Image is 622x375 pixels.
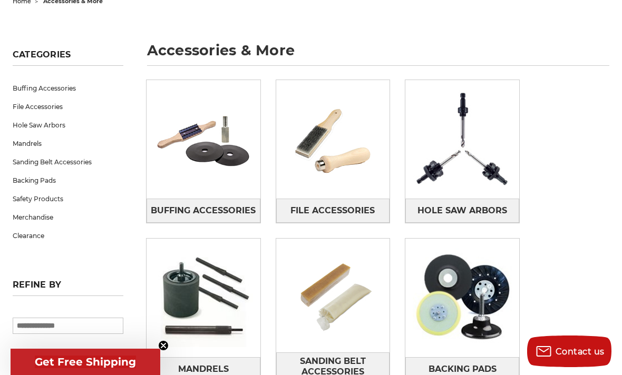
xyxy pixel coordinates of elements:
[13,208,123,226] a: Merchandise
[276,199,390,223] a: File Accessories
[556,347,605,357] span: Contact us
[13,50,123,66] h5: Categories
[151,202,256,220] span: Buffing Accessories
[147,241,260,354] img: Mandrels
[13,134,123,153] a: Mandrels
[405,241,519,354] img: Backing Pads
[13,280,123,296] h5: Refine by
[405,199,519,223] a: Hole Saw Arbors
[280,87,385,191] img: File Accessories
[35,356,136,368] span: Get Free Shipping
[13,79,123,97] a: Buffing Accessories
[147,43,609,66] h1: accessories & more
[527,335,611,367] button: Contact us
[13,97,123,116] a: File Accessories
[417,202,507,220] span: Hole Saw Arbors
[405,83,519,196] img: Hole Saw Arbors
[13,348,123,361] h5: Tool Used On
[290,202,375,220] span: File Accessories
[13,116,123,134] a: Hole Saw Arbors
[11,349,160,375] div: Get Free ShippingClose teaser
[13,171,123,190] a: Backing Pads
[158,340,169,351] button: Close teaser
[13,153,123,171] a: Sanding Belt Accessories
[13,190,123,208] a: Safety Products
[147,100,260,180] img: Buffing Accessories
[147,199,260,223] a: Buffing Accessories
[280,243,385,348] img: Sanding Belt Accessories
[13,226,123,245] a: Clearance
